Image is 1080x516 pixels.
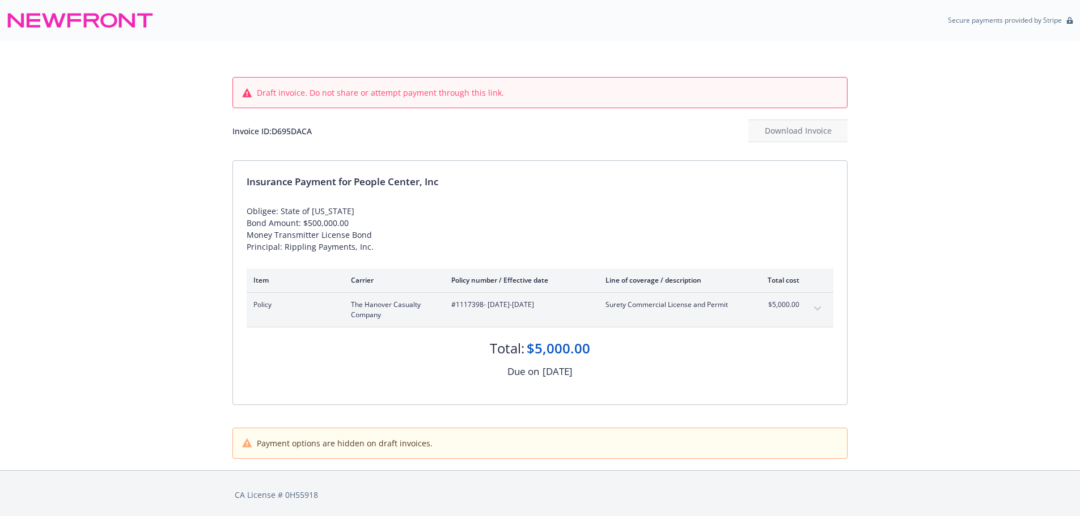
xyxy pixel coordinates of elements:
[235,489,845,501] div: CA License # 0H55918
[948,15,1062,25] p: Secure payments provided by Stripe
[605,275,739,285] div: Line of coverage / description
[247,174,833,189] div: Insurance Payment for People Center, Inc
[451,300,587,310] span: #1117398 - [DATE]-[DATE]
[748,120,848,142] div: Download Invoice
[257,437,433,449] span: Payment options are hidden on draft invoices.
[605,300,739,310] span: Surety Commercial License and Permit
[451,275,587,285] div: Policy number / Effective date
[351,300,433,320] span: The Hanover Casualty Company
[247,293,833,327] div: PolicyThe Hanover Casualty Company#1117398- [DATE]-[DATE]Surety Commercial License and Permit$5,0...
[351,275,433,285] div: Carrier
[808,300,827,318] button: expand content
[247,205,833,253] div: Obligee: State of [US_STATE] Bond Amount: $500,000.00 Money Transmitter License Bond Principal: R...
[253,275,333,285] div: Item
[757,300,799,310] span: $5,000.00
[507,364,539,379] div: Due on
[527,339,590,358] div: $5,000.00
[757,275,799,285] div: Total cost
[543,364,573,379] div: [DATE]
[257,87,504,99] span: Draft invoice. Do not share or attempt payment through this link.
[253,300,333,310] span: Policy
[232,125,312,137] div: Invoice ID: D695DACA
[490,339,524,358] div: Total:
